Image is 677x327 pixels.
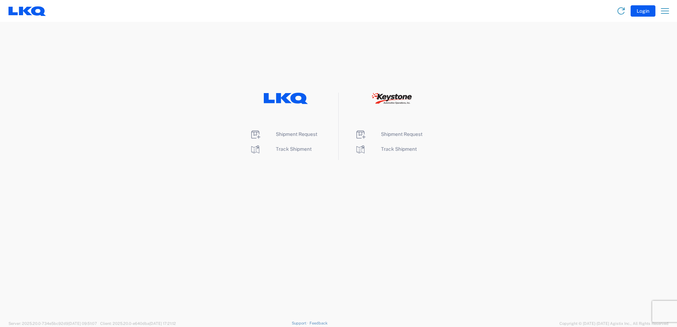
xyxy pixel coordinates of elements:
a: Track Shipment [250,146,312,152]
a: Support [292,321,309,325]
span: Server: 2025.20.0-734e5bc92d9 [8,321,97,326]
a: Track Shipment [355,146,417,152]
a: Shipment Request [250,131,317,137]
span: Copyright © [DATE]-[DATE] Agistix Inc., All Rights Reserved [559,320,669,327]
a: Shipment Request [355,131,422,137]
span: [DATE] 09:51:07 [68,321,97,326]
span: Client: 2025.20.0-e640dba [100,321,176,326]
span: Track Shipment [381,146,417,152]
span: Track Shipment [276,146,312,152]
span: [DATE] 17:21:12 [149,321,176,326]
span: Shipment Request [276,131,317,137]
a: Feedback [309,321,328,325]
span: Shipment Request [381,131,422,137]
button: Login [631,5,655,17]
